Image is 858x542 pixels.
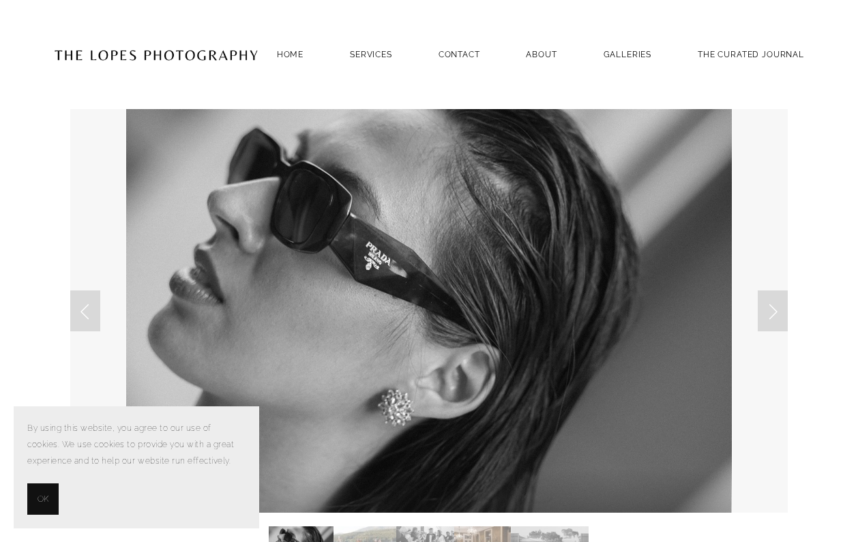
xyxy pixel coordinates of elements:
[126,109,732,513] img: LISBON LOVE AFFAIR
[54,21,258,88] img: Portugal Wedding Photographer | The Lopes Photography
[758,290,788,331] a: Next Slide
[277,45,304,63] a: Home
[698,45,804,63] a: THE CURATED JOURNAL
[70,290,100,331] a: Previous Slide
[38,491,48,507] span: OK
[439,45,480,63] a: Contact
[27,420,246,470] p: By using this website, you agree to our use of cookies. We use cookies to provide you with a grea...
[526,45,557,63] a: ABOUT
[27,483,59,515] button: OK
[14,406,259,528] section: Cookie banner
[350,50,392,59] a: SERVICES
[140,488,718,502] p: LISBON LOVE AFFAIR
[604,45,652,63] a: GALLERIES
